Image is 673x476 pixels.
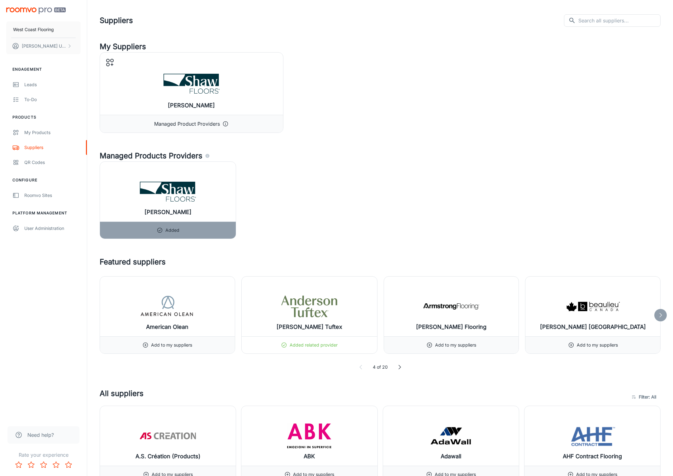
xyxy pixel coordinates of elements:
[25,459,37,471] button: Rate 2 star
[423,423,479,448] img: Adawall
[416,323,486,331] h6: [PERSON_NAME] Flooring
[24,225,81,232] div: User Administration
[6,21,81,38] button: West Coast Flooring
[24,144,81,151] div: Suppliers
[290,342,338,348] p: Added related provider
[37,459,50,471] button: Rate 3 star
[277,323,342,331] h6: [PERSON_NAME] Tuftex
[151,342,192,348] p: Add to my suppliers
[13,26,54,33] p: West Coast Flooring
[100,41,661,52] h4: My Suppliers
[24,192,81,199] div: Roomvo Sites
[540,323,646,331] h6: [PERSON_NAME] [GEOGRAPHIC_DATA]
[27,431,54,439] span: Need help?
[205,150,210,161] div: Agencies and suppliers who work with us to automatically identify the specific products you carry
[140,179,196,204] img: Shaw
[146,323,188,331] h6: American Olean
[6,38,81,54] button: [PERSON_NAME] Urday
[565,294,621,319] img: Beaulieu Canada
[139,294,195,319] img: American Olean
[12,459,25,471] button: Rate 1 star
[165,227,179,234] p: Added
[563,452,622,461] h6: AHF Contract Flooring
[578,14,661,27] input: Search all suppliers...
[24,159,81,166] div: QR Codes
[100,150,661,161] h4: Managed Products Providers
[24,96,81,103] div: To-do
[577,342,618,348] p: Add to my suppliers
[649,393,656,401] span: : All
[140,423,196,448] img: A.S. Création (Products)
[5,451,82,459] p: Rate your experience
[24,129,81,136] div: My Products
[164,71,220,96] img: Shaw
[6,7,66,14] img: Roomvo PRO Beta
[304,452,315,461] h6: ABK
[435,342,476,348] p: Add to my suppliers
[62,459,75,471] button: Rate 5 star
[281,423,337,448] img: ABK
[423,294,479,319] img: Armstrong Flooring
[145,208,192,217] h6: [PERSON_NAME]
[100,256,661,268] h4: Featured suppliers
[373,364,388,371] p: 4 of 20
[441,452,461,461] h6: Adawall
[50,459,62,471] button: Rate 4 star
[100,388,628,406] h4: All suppliers
[168,101,215,110] h6: [PERSON_NAME]
[281,294,337,319] img: Anderson Tuftex
[24,81,81,88] div: Leads
[639,393,656,401] span: Filter
[564,423,620,448] img: AHF Contract Flooring
[135,452,201,461] h6: A.S. Création (Products)
[22,43,66,49] p: [PERSON_NAME] Urday
[100,15,133,26] h1: Suppliers
[154,120,220,128] p: Managed Product Providers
